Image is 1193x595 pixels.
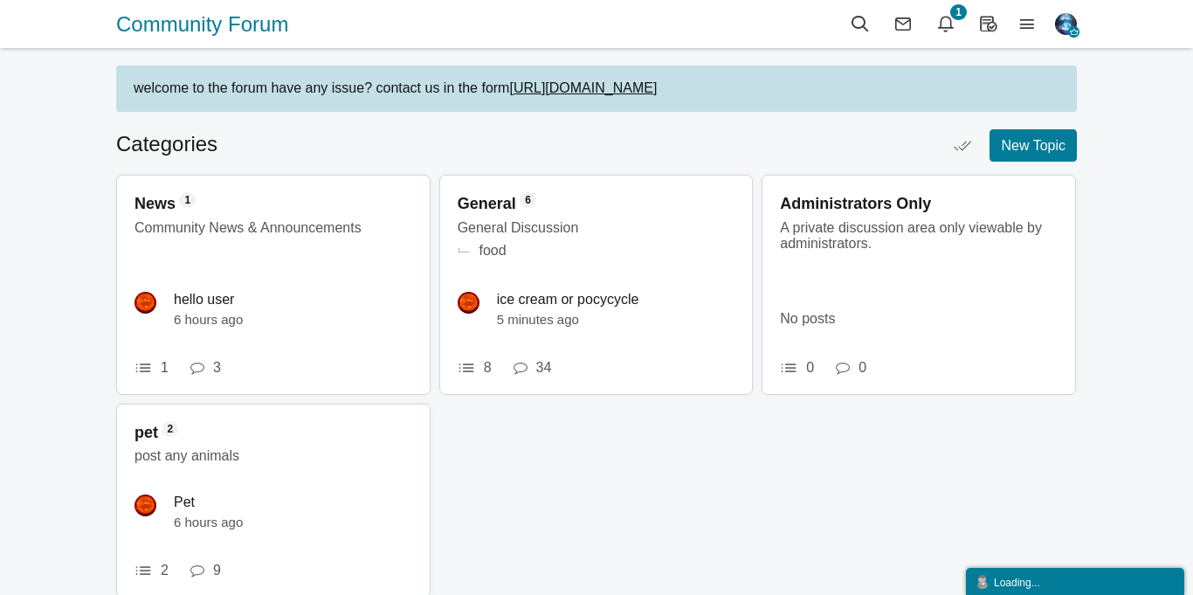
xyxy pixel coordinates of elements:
[458,195,516,212] span: General
[458,292,479,314] img: Screenshot%202025-04-04%208.57.35%20AM.png
[134,292,156,314] img: Screenshot%202025-04-04%208.57.35%20AM.png
[990,129,1077,162] a: New Topic
[509,80,657,95] a: [URL][DOMAIN_NAME]
[162,421,178,437] span: 2
[174,495,243,510] a: Pet
[134,425,158,440] a: pet
[927,13,965,37] a: 1
[179,192,196,208] span: 1
[1001,138,1065,153] span: New Topic
[458,197,516,211] a: General
[780,195,931,212] span: Administrators Only
[213,360,221,375] span: 3
[161,360,169,375] span: 1
[520,192,536,208] span: 6
[134,197,176,211] a: News
[134,495,156,516] img: Screenshot%202025-04-04%208.57.35%20AM.png
[174,312,243,327] time: 6 hours ago
[116,4,301,44] a: Community Forum
[780,197,931,211] a: Administrators Only
[1055,13,1077,35] img: Screenshot%202025-08-21%202.11.40%20PM.png
[174,292,243,308] a: hello user
[497,292,639,308] a: ice cream or pocycycle
[174,515,243,529] time: 6 hours ago
[806,360,814,375] span: 0
[134,195,176,212] span: News
[497,312,579,327] time: 5 minutes ago
[134,424,158,441] span: pet
[484,360,492,375] span: 8
[116,132,217,156] a: Categories
[134,79,1059,99] div: welcome to the forum have any issue? contact us in the form
[161,563,169,578] span: 2
[479,243,507,258] a: food
[536,360,552,375] span: 34
[975,572,1176,591] div: Loading...
[213,563,221,578] span: 9
[859,360,866,375] span: 0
